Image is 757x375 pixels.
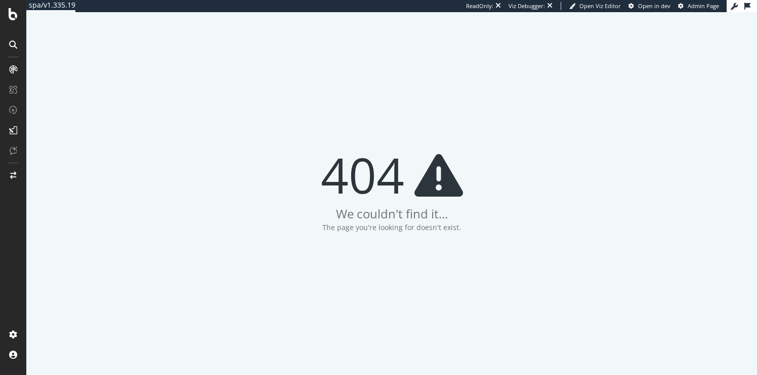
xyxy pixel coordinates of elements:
[509,2,545,10] div: Viz Debugger:
[322,222,461,233] div: The page you're looking for doesn't exist.
[678,2,719,10] a: Admin Page
[628,2,670,10] a: Open in dev
[321,149,463,200] div: 404
[466,2,493,10] div: ReadOnly:
[579,2,621,10] span: Open Viz Editor
[336,205,448,222] div: We couldn't find it...
[688,2,719,10] span: Admin Page
[638,2,670,10] span: Open in dev
[569,2,621,10] a: Open Viz Editor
